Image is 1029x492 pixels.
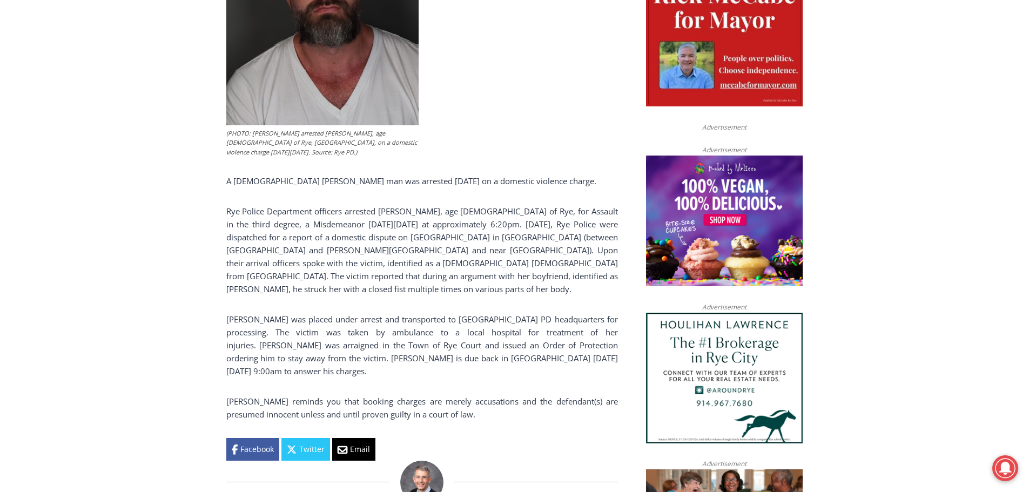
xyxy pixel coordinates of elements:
[691,145,757,155] span: Advertisement
[691,459,757,469] span: Advertisement
[226,313,618,378] p: [PERSON_NAME] was placed under arrest and transported to [GEOGRAPHIC_DATA] PD headquarters for pr...
[646,313,803,443] img: Houlihan Lawrence The #1 Brokerage in Rye City
[226,395,618,421] p: [PERSON_NAME] reminds you that booking charges are merely accusations and the defendant(s) are pr...
[226,129,419,157] figcaption: (PHOTO: [PERSON_NAME] arrested [PERSON_NAME], age [DEMOGRAPHIC_DATA] of Rye, [GEOGRAPHIC_DATA], o...
[283,107,501,132] span: Intern @ [DOMAIN_NAME]
[226,174,618,187] p: A [DEMOGRAPHIC_DATA] [PERSON_NAME] man was arrested [DATE] on a domestic violence charge.
[691,122,757,132] span: Advertisement
[260,105,523,134] a: Intern @ [DOMAIN_NAME]
[332,438,375,461] a: Email
[226,205,618,295] p: Rye Police Department officers arrested [PERSON_NAME], age [DEMOGRAPHIC_DATA] of Rye, for Assault...
[646,156,803,286] img: Baked by Melissa
[281,438,330,461] a: Twitter
[691,302,757,312] span: Advertisement
[226,438,279,461] a: Facebook
[273,1,510,105] div: "[PERSON_NAME] and I covered the [DATE] Parade, which was a really eye opening experience as I ha...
